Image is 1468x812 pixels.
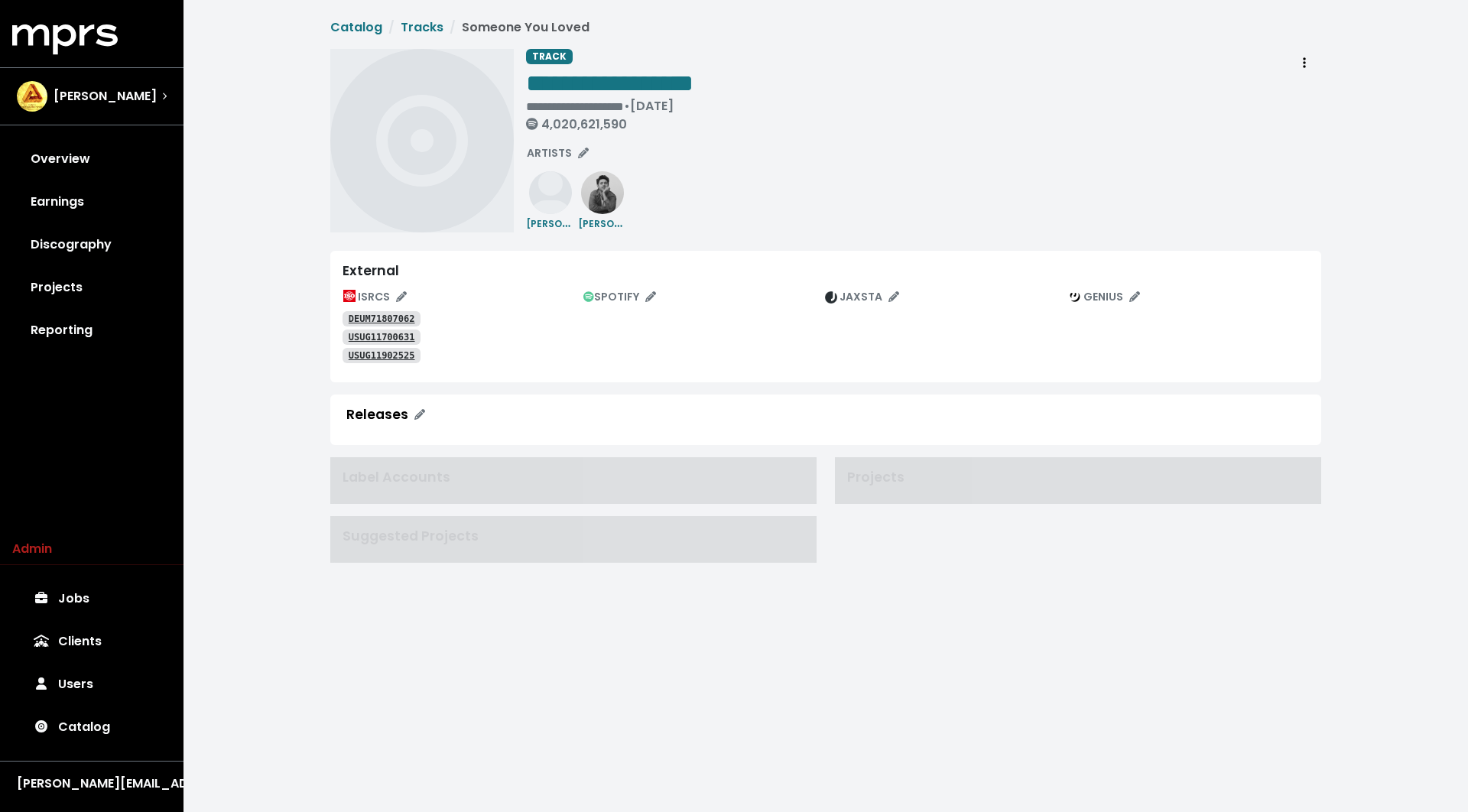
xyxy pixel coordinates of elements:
small: [PERSON_NAME] [578,214,660,232]
span: SPOTIFY [583,289,656,304]
tt: USUG11700631 [349,332,415,343]
button: Releases [336,401,435,430]
div: External [343,263,1309,279]
span: Edit value [526,101,624,112]
button: Edit spotify track identifications for this track [576,285,663,309]
span: GENIUS [1069,289,1140,304]
a: [PERSON_NAME] [526,183,575,232]
span: ARTISTS [527,145,589,161]
img: ab6761610000e5ebeccc1cde8e9fdcf1c9289897 [581,171,624,214]
span: TRACK [526,49,573,64]
div: [PERSON_NAME][EMAIL_ADDRESS][DOMAIN_NAME] [17,775,167,793]
div: Releases [346,407,408,423]
a: [PERSON_NAME] [578,183,627,232]
a: Projects [12,266,171,309]
span: [PERSON_NAME] [54,87,157,106]
a: Reporting [12,309,171,352]
a: Earnings [12,180,171,223]
a: Discography [12,223,171,266]
button: Track actions [1288,49,1321,78]
span: • [DATE] [526,97,693,132]
a: Clients [12,620,171,663]
img: The logo of the International Organization for Standardization [343,290,356,302]
a: Users [12,663,171,706]
button: Edit ISRC mappings for this track [336,285,414,309]
small: [PERSON_NAME] [526,214,608,232]
span: JAXSTA [825,289,899,304]
tt: USUG11902525 [349,350,415,361]
a: USUG11700631 [343,330,421,345]
img: placeholder_user.73b9659bbcecad7e160b.svg [529,171,572,214]
img: The jaxsta.com logo [825,291,837,304]
img: Album art for this track, Someone You Loved [330,49,514,232]
a: Catalog [330,18,382,36]
button: Edit artists [520,141,596,165]
button: Edit genius track identifications [1062,285,1147,309]
a: DEUM71807062 [343,311,421,326]
a: Tracks [401,18,443,36]
img: The genius.com logo [1069,291,1081,304]
button: Edit jaxsta track identifications [818,285,906,309]
nav: breadcrumb [330,18,1321,37]
a: USUG11902525 [343,348,421,363]
a: Jobs [12,577,171,620]
a: mprs logo [12,30,118,47]
div: 4,020,621,590 [526,117,693,132]
li: Someone You Loved [443,18,589,37]
span: ISRCS [343,289,407,304]
span: Edit value [526,71,693,96]
a: Catalog [12,706,171,749]
img: The selected account / producer [17,81,47,112]
a: Overview [12,138,171,180]
tt: DEUM71807062 [349,313,415,324]
button: [PERSON_NAME][EMAIL_ADDRESS][DOMAIN_NAME] [12,774,171,794]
